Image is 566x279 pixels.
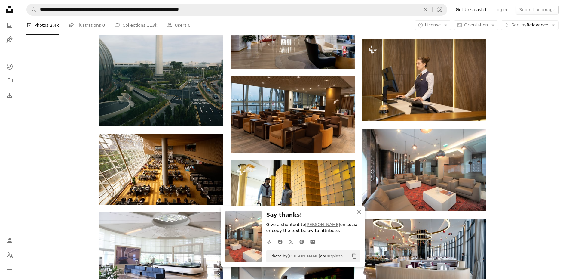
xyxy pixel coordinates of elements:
a: A large room with couches and tables in it [99,245,223,250]
a: brown leather armchairs in room [231,111,355,117]
a: white concrete building [99,34,223,39]
button: Language [4,249,16,261]
a: Explore [4,60,16,73]
a: Get Unsplash+ [452,5,491,14]
span: Sort by [511,23,526,27]
button: License [415,20,451,30]
a: a modern restaurant with a curved counter [362,257,486,263]
span: 0 [102,22,105,29]
a: [PERSON_NAME] [305,222,340,227]
a: Share over email [307,236,318,248]
a: Modern waiting area with sofas and unique light fixtures. [362,167,486,172]
a: Share on Twitter [286,236,296,248]
a: Collections [4,75,16,87]
button: Submit an image [516,5,559,14]
p: Give a shoutout to on social or copy the text below to attribute. [266,222,360,234]
a: Handsome bearded man and stylish pretty woman in casual clothing walking with their luggage by a ... [231,197,355,202]
span: 113k [147,22,157,29]
a: Log in [491,5,511,14]
img: brown leather armchairs in room [231,76,355,153]
a: [PERSON_NAME] [288,254,320,258]
a: A large room filled with lots of tables and chairs [99,166,223,172]
a: Home — Unsplash [4,4,16,17]
a: Collections 113k [115,16,157,35]
a: Unsplash [325,254,343,258]
form: Find visuals sitewide [26,4,447,16]
span: Relevance [511,22,548,28]
button: Orientation [454,20,498,30]
button: Search Unsplash [27,4,37,15]
button: Visual search [433,4,447,15]
a: Photos [4,19,16,31]
span: 0 [188,22,191,29]
span: Photo by on [268,251,343,261]
button: Copy to clipboard [349,251,359,261]
a: Young receptionist in uniform using computer by counter [362,77,486,82]
a: Log in / Sign up [4,234,16,246]
a: Users 0 [167,16,191,35]
a: Download History [4,89,16,101]
a: Share on Pinterest [296,236,307,248]
a: Illustrations 0 [69,16,105,35]
img: Handsome bearded man and stylish pretty woman in casual clothing walking with their luggage by a ... [231,160,355,240]
a: Share on Facebook [275,236,286,248]
span: Orientation [464,23,488,27]
h3: Say thanks! [266,211,360,219]
button: Menu [4,263,16,275]
button: Clear [419,4,432,15]
span: License [425,23,441,27]
button: Sort byRelevance [501,20,559,30]
a: Illustrations [4,34,16,46]
img: A large room filled with lots of tables and chairs [99,134,223,206]
img: Young receptionist in uniform using computer by counter [362,39,486,121]
img: Modern waiting area with sofas and unique light fixtures. [362,129,486,211]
